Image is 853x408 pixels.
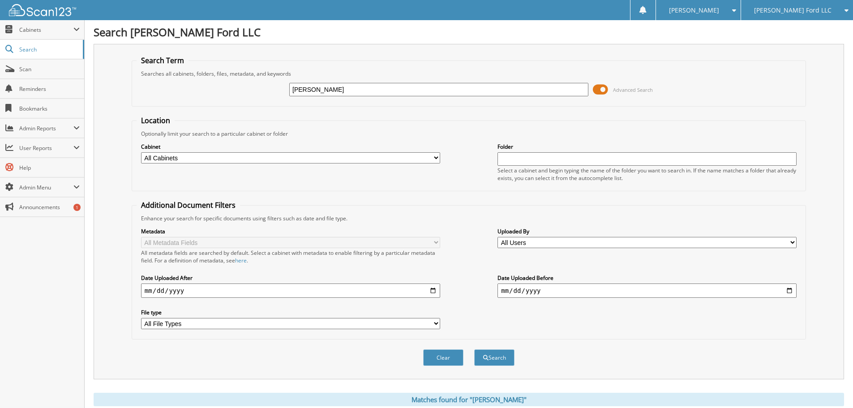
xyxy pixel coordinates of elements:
button: Clear [423,349,463,366]
label: Metadata [141,228,440,235]
input: end [497,283,797,298]
a: here [235,257,247,264]
span: Announcements [19,203,80,211]
div: Select a cabinet and begin typing the name of the folder you want to search in. If the name match... [497,167,797,182]
span: User Reports [19,144,73,152]
label: Date Uploaded After [141,274,440,282]
span: Help [19,164,80,172]
div: Enhance your search for specific documents using filters such as date and file type. [137,215,801,222]
legend: Search Term [137,56,189,65]
button: Search [474,349,514,366]
span: Search [19,46,78,53]
legend: Location [137,116,175,125]
span: Admin Menu [19,184,73,191]
span: Bookmarks [19,105,80,112]
label: Folder [497,143,797,150]
span: Scan [19,65,80,73]
label: Cabinet [141,143,440,150]
div: All metadata fields are searched by default. Select a cabinet with metadata to enable filtering b... [141,249,440,264]
span: [PERSON_NAME] Ford LLC [754,8,832,13]
span: [PERSON_NAME] [669,8,719,13]
span: Admin Reports [19,125,73,132]
label: Uploaded By [497,228,797,235]
div: Matches found for "[PERSON_NAME]" [94,393,844,406]
div: Searches all cabinets, folders, files, metadata, and keywords [137,70,801,77]
img: scan123-logo-white.svg [9,4,76,16]
span: Cabinets [19,26,73,34]
span: Advanced Search [613,86,653,93]
legend: Additional Document Filters [137,200,240,210]
span: Reminders [19,85,80,93]
h1: Search [PERSON_NAME] Ford LLC [94,25,844,39]
label: Date Uploaded Before [497,274,797,282]
div: Optionally limit your search to a particular cabinet or folder [137,130,801,137]
input: start [141,283,440,298]
div: 1 [73,204,81,211]
label: File type [141,309,440,316]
